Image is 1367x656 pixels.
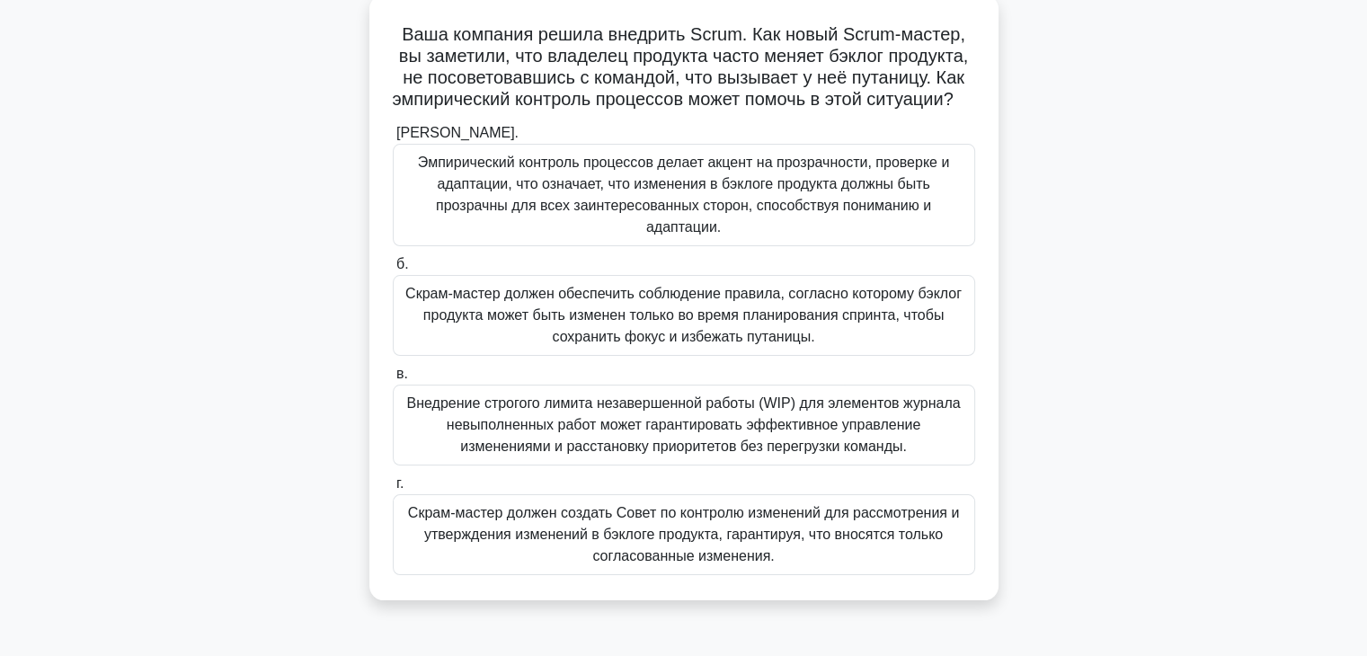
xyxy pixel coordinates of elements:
font: Скрам-мастер должен создать Совет по контролю изменений для рассмотрения и утверждения изменений ... [408,505,959,563]
font: б. [396,256,409,271]
font: Внедрение строгого лимита незавершенной работы (WIP) для элементов журнала невыполненных работ мо... [407,395,961,454]
font: г. [396,475,404,491]
font: Ваша компания решила внедрить Scrum. Как новый Scrum-мастер, вы заметили, что владелец продукта ч... [392,24,968,109]
font: Эмпирический контроль процессов делает акцент на прозрачности, проверке и адаптации, что означает... [418,155,949,235]
font: [PERSON_NAME]. [396,125,519,140]
font: Скрам-мастер должен обеспечить соблюдение правила, согласно которому бэклог продукта может быть и... [405,286,962,344]
font: в. [396,366,408,381]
